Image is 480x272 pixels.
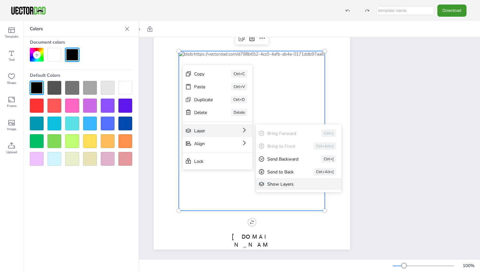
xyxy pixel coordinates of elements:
div: Paste [194,84,213,90]
div: Bring to Front [267,143,296,149]
div: Layer [194,128,223,134]
div: Delete [194,110,213,116]
span: Upload [6,150,17,155]
div: Default Colors [30,70,132,81]
div: Ctrl+D [231,96,247,103]
div: Delete [231,109,247,116]
div: Bring Forward [267,130,303,136]
span: [DOMAIN_NAME] [232,233,272,256]
div: Ctrl+V [231,83,247,91]
div: Send Backward [267,156,303,162]
div: Ctrl+] [321,129,336,137]
span: Image [7,127,16,132]
img: VectorDad-1.png [10,6,47,15]
span: Frame [7,103,16,109]
span: Template [5,34,18,39]
input: template name [377,6,434,15]
div: Send to Back [267,169,296,175]
p: Colors [30,21,122,37]
div: Ctrl+Alt+[ [313,168,336,176]
div: 100 % [461,263,476,269]
div: Ctrl+[ [321,155,336,163]
button: Download [437,4,467,16]
div: Copy [194,71,213,77]
div: Document colors [30,37,132,48]
div: Show Layers [267,181,321,187]
div: Ctrl+Alt+] [313,142,336,150]
span: Text [9,57,15,62]
div: Align [194,141,223,147]
div: Ctrl+C [231,70,247,78]
div: Duplicate [194,97,213,103]
div: Lock [194,158,232,164]
span: Shape [7,80,16,85]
